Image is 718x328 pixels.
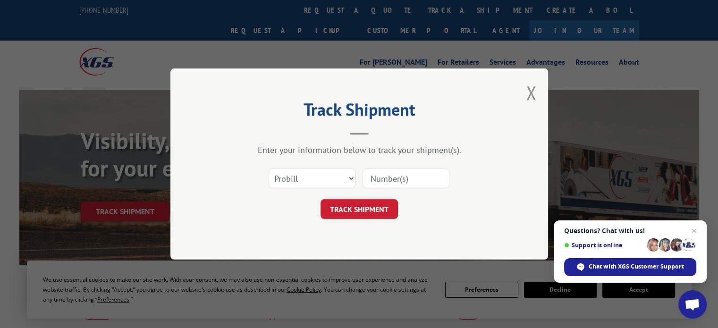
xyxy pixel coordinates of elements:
[678,290,707,319] div: Open chat
[688,225,700,236] span: Close chat
[564,242,643,249] span: Support is online
[589,262,684,271] span: Chat with XGS Customer Support
[526,80,536,105] button: Close modal
[363,168,449,188] input: Number(s)
[564,258,696,276] div: Chat with XGS Customer Support
[564,227,696,235] span: Questions? Chat with us!
[218,144,501,155] div: Enter your information below to track your shipment(s).
[321,199,398,219] button: TRACK SHIPMENT
[218,103,501,121] h2: Track Shipment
